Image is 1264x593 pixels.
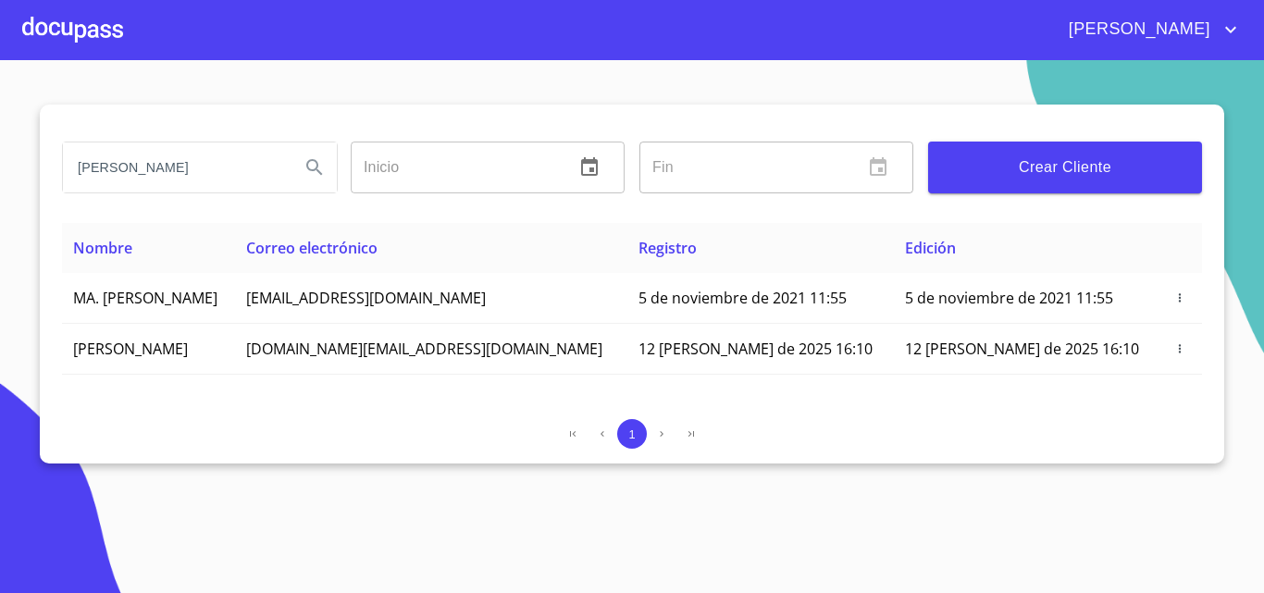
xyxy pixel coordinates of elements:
[246,288,486,308] span: [EMAIL_ADDRESS][DOMAIN_NAME]
[928,142,1202,193] button: Crear Cliente
[1055,15,1242,44] button: account of current user
[638,288,847,308] span: 5 de noviembre de 2021 11:55
[73,339,188,359] span: [PERSON_NAME]
[943,154,1187,180] span: Crear Cliente
[73,288,217,308] span: MA. [PERSON_NAME]
[1055,15,1220,44] span: [PERSON_NAME]
[73,238,132,258] span: Nombre
[617,419,647,449] button: 1
[638,339,873,359] span: 12 [PERSON_NAME] de 2025 16:10
[905,238,956,258] span: Edición
[638,238,697,258] span: Registro
[905,288,1113,308] span: 5 de noviembre de 2021 11:55
[63,142,285,192] input: search
[292,145,337,190] button: Search
[246,238,378,258] span: Correo electrónico
[905,339,1139,359] span: 12 [PERSON_NAME] de 2025 16:10
[628,427,635,441] span: 1
[246,339,602,359] span: [DOMAIN_NAME][EMAIL_ADDRESS][DOMAIN_NAME]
